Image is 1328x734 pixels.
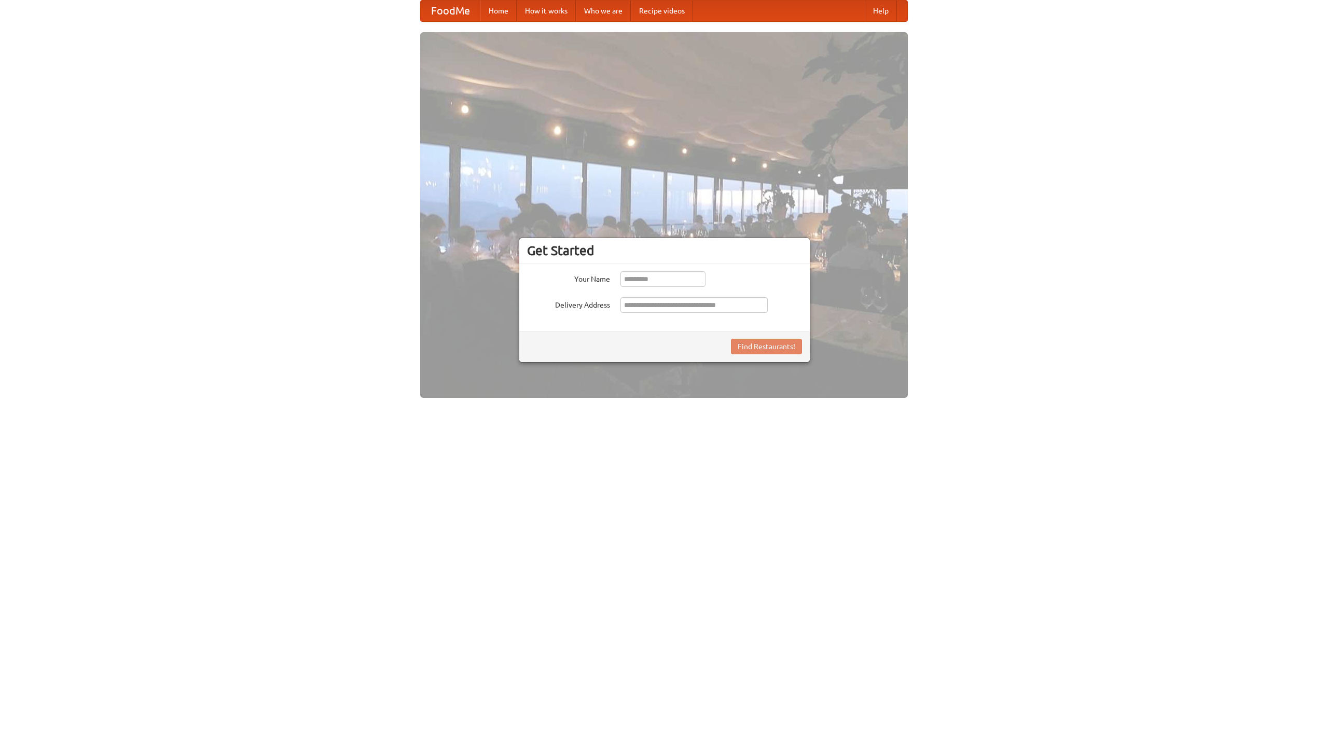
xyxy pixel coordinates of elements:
button: Find Restaurants! [731,339,802,354]
a: Who we are [576,1,631,21]
a: Recipe videos [631,1,693,21]
label: Your Name [527,271,610,284]
a: Help [865,1,897,21]
label: Delivery Address [527,297,610,310]
a: FoodMe [421,1,480,21]
a: Home [480,1,517,21]
h3: Get Started [527,243,802,258]
a: How it works [517,1,576,21]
